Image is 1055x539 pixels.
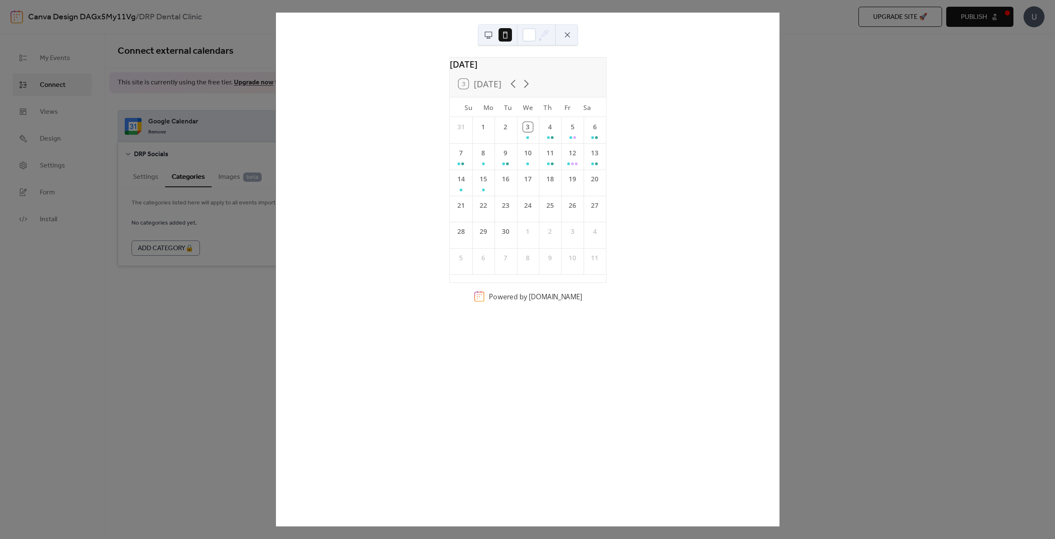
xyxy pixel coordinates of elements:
div: 29 [478,227,488,236]
div: 4 [590,227,599,236]
div: 27 [590,201,599,210]
div: Th [538,97,557,117]
div: 8 [478,148,488,158]
div: 1 [523,227,533,236]
div: We [518,97,538,117]
div: 10 [523,148,533,158]
div: 9 [501,148,510,158]
a: [DOMAIN_NAME] [528,292,582,301]
div: 12 [567,148,577,158]
div: 2 [545,227,555,236]
div: 7 [501,253,510,263]
div: 30 [501,227,510,236]
div: 7 [456,148,465,158]
div: 21 [456,201,465,210]
div: 28 [456,227,465,236]
div: 22 [478,201,488,210]
div: 17 [523,175,533,184]
div: 18 [545,175,555,184]
div: 15 [478,175,488,184]
div: 23 [501,201,510,210]
div: Mo [478,97,498,117]
div: Fr [557,97,577,117]
div: 16 [501,175,510,184]
div: Su [458,97,478,117]
div: 11 [545,148,555,158]
div: 24 [523,201,533,210]
div: 14 [456,175,465,184]
div: 5 [567,122,577,132]
div: 13 [590,148,599,158]
div: 4 [545,122,555,132]
div: [DATE] [450,58,606,71]
div: 8 [523,253,533,263]
div: 19 [567,175,577,184]
div: 6 [478,253,488,263]
div: Tu [498,97,518,117]
div: 10 [567,253,577,263]
div: 3 [523,122,533,132]
div: 6 [590,122,599,132]
div: 1 [478,122,488,132]
div: 3 [567,227,577,236]
div: 20 [590,175,599,184]
div: Powered by [489,292,582,301]
div: 31 [456,122,465,132]
div: 11 [590,253,599,263]
div: 2 [501,122,510,132]
div: 9 [545,253,555,263]
div: 25 [545,201,555,210]
div: 26 [567,201,577,210]
div: 5 [456,253,465,263]
div: Sa [577,97,597,117]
